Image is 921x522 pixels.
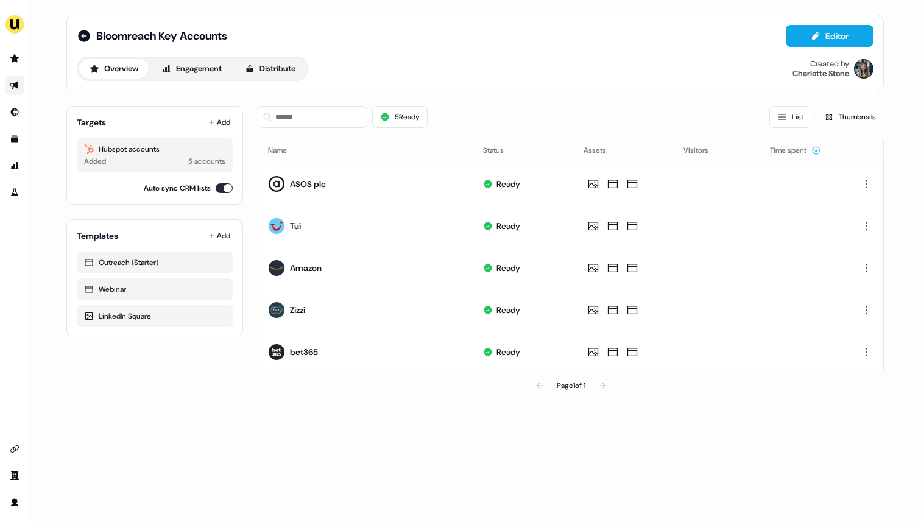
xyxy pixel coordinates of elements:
button: Time spent [770,139,821,161]
div: Outreach (Starter) [84,256,225,269]
div: ASOS plc [290,178,326,190]
div: Targets [77,116,106,129]
a: Editor [786,31,873,44]
button: Add [206,227,233,244]
button: Status [483,139,518,161]
div: Charlotte Stone [792,69,849,79]
div: bet365 [290,346,318,358]
div: 5 accounts [188,155,225,168]
div: Amazon [290,262,322,274]
a: Go to integrations [5,439,24,459]
span: Bloomreach Key Accounts [96,29,227,43]
a: Go to Inbound [5,102,24,122]
div: Ready [496,346,520,358]
a: Go to prospects [5,49,24,68]
button: Name [268,139,302,161]
div: Ready [496,304,520,316]
th: Assets [574,138,674,163]
button: Overview [79,59,149,79]
div: LinkedIn Square [84,310,225,322]
div: Hubspot accounts [84,143,225,155]
a: Go to attribution [5,156,24,175]
div: Zizzi [290,304,305,316]
a: Go to experiments [5,183,24,202]
div: Ready [496,178,520,190]
div: Page 1 of 1 [557,379,585,392]
button: List [769,106,811,128]
div: Templates [77,230,118,242]
div: Tui [290,220,301,232]
button: Thumbnails [816,106,884,128]
button: Editor [786,25,873,47]
a: Go to team [5,466,24,485]
button: 5Ready [372,106,428,128]
div: Added [84,155,106,168]
a: Go to profile [5,493,24,512]
button: Distribute [235,59,306,79]
button: Engagement [151,59,232,79]
div: Webinar [84,283,225,295]
label: Auto sync CRM lists [144,182,211,194]
button: Add [206,114,233,131]
div: Created by [810,59,849,69]
img: Charlotte [854,59,873,79]
div: Ready [496,262,520,274]
a: Go to templates [5,129,24,149]
a: Go to outbound experience [5,76,24,95]
button: Visitors [683,139,723,161]
div: Ready [496,220,520,232]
